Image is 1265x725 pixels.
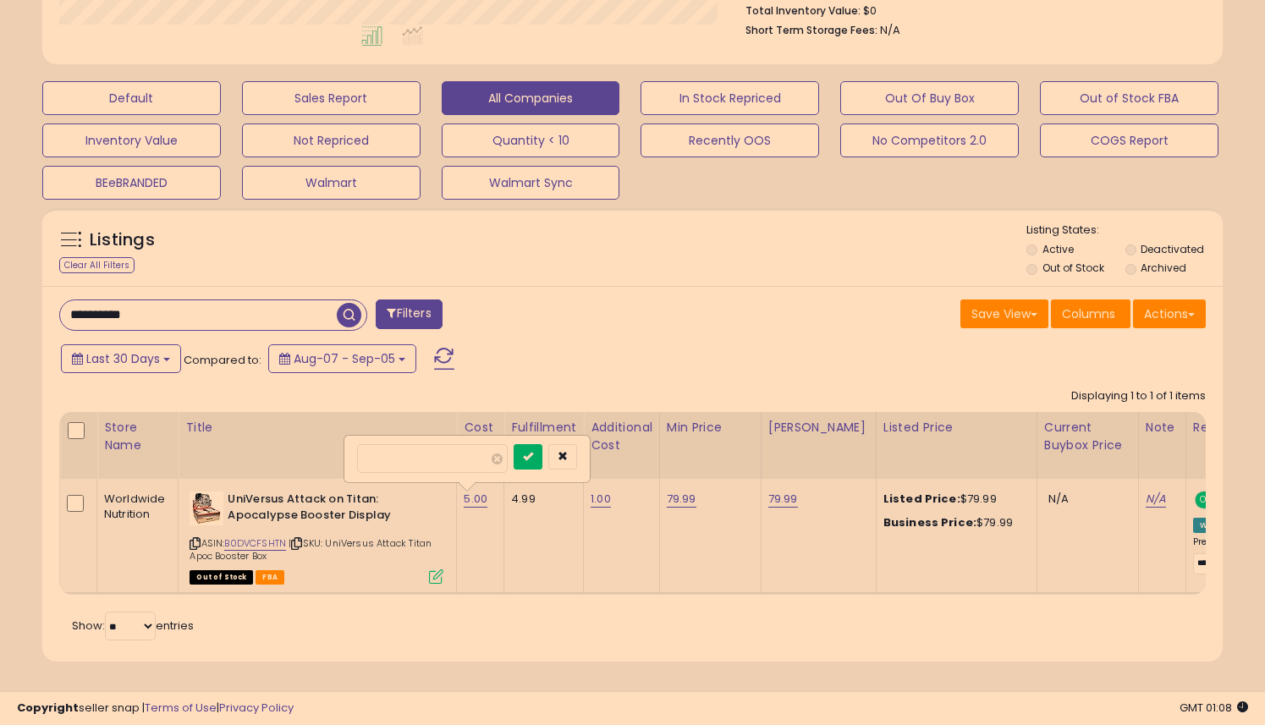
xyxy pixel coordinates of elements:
div: Fulfillment Cost [511,419,576,454]
button: Walmart [242,166,421,200]
label: Archived [1141,261,1186,275]
button: Actions [1133,299,1206,328]
div: Win BuyBox [1193,518,1253,533]
a: B0DVCFSHTN [224,536,286,551]
div: Note [1146,419,1179,437]
button: Aug-07 - Sep-05 [268,344,416,373]
button: Last 30 Days [61,344,181,373]
button: BEeBRANDED [42,166,221,200]
b: UniVersus Attack on Titan: Apocalypse Booster Display [228,492,433,527]
span: | SKU: UniVersus Attack Titan Apoc Booster Box [190,536,432,562]
a: 1.00 [591,491,611,508]
strong: Copyright [17,700,79,716]
div: Current Buybox Price [1044,419,1131,454]
button: All Companies [442,81,620,115]
span: 2025-10-7 01:08 GMT [1180,700,1248,716]
span: N/A [1048,491,1069,507]
div: Title [185,419,449,437]
b: Short Term Storage Fees: [745,23,877,37]
span: Show: entries [72,618,194,634]
img: 51LgjoKurtL._SL40_.jpg [190,492,223,525]
a: 5.00 [464,491,487,508]
span: Compared to: [184,352,261,368]
b: Total Inventory Value: [745,3,861,18]
button: Walmart Sync [442,166,620,200]
a: Terms of Use [145,700,217,716]
span: All listings that are currently out of stock and unavailable for purchase on Amazon [190,570,253,585]
button: Recently OOS [641,124,819,157]
div: seller snap | | [17,700,294,717]
button: Default [42,81,221,115]
div: Preset: [1193,536,1253,574]
button: Out of Stock FBA [1040,81,1218,115]
b: Business Price: [883,514,976,530]
button: Filters [376,299,442,329]
div: $79.99 [883,492,1024,507]
b: Listed Price: [883,491,960,507]
label: Active [1042,242,1074,256]
a: Privacy Policy [219,700,294,716]
button: COGS Report [1040,124,1218,157]
button: No Competitors 2.0 [840,124,1019,157]
a: N/A [1146,491,1166,508]
h5: Listings [90,228,155,252]
span: ON [1196,493,1218,508]
div: Additional Cost [591,419,652,454]
div: ASIN: [190,492,443,582]
div: Store Name [104,419,171,454]
div: Listed Price [883,419,1030,437]
button: Not Repriced [242,124,421,157]
button: In Stock Repriced [641,81,819,115]
span: Columns [1062,305,1115,322]
div: Worldwide Nutrition [104,492,165,522]
div: 4.99 [511,492,570,507]
span: Last 30 Days [86,350,160,367]
div: $79.99 [883,515,1024,530]
span: FBA [256,570,284,585]
button: Columns [1051,299,1130,328]
button: Save View [960,299,1048,328]
button: Quantity < 10 [442,124,620,157]
button: Sales Report [242,81,421,115]
p: Listing States: [1026,222,1223,239]
div: Min Price [667,419,754,437]
div: Cost [464,419,497,437]
div: [PERSON_NAME] [768,419,869,437]
a: 79.99 [768,491,798,508]
button: Inventory Value [42,124,221,157]
a: 79.99 [667,491,696,508]
label: Out of Stock [1042,261,1104,275]
div: Repricing [1193,419,1259,437]
span: Aug-07 - Sep-05 [294,350,395,367]
div: Clear All Filters [59,257,135,273]
div: Displaying 1 to 1 of 1 items [1071,388,1206,404]
label: Deactivated [1141,242,1204,256]
span: N/A [880,22,900,38]
button: Out Of Buy Box [840,81,1019,115]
